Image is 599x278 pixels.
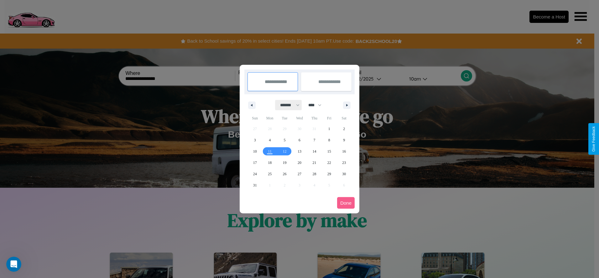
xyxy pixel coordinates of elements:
[268,168,272,180] span: 25
[337,197,355,209] button: Done
[277,168,292,180] button: 26
[253,157,257,168] span: 17
[277,113,292,123] span: Tue
[328,123,330,134] span: 1
[312,157,316,168] span: 21
[322,157,336,168] button: 22
[253,168,257,180] span: 24
[268,146,272,157] span: 11
[292,168,307,180] button: 27
[337,168,352,180] button: 30
[327,146,331,157] span: 15
[277,157,292,168] button: 19
[298,168,301,180] span: 27
[307,168,322,180] button: 28
[312,146,316,157] span: 14
[283,168,287,180] span: 26
[307,113,322,123] span: Thu
[591,126,596,152] div: Give Feedback
[247,168,262,180] button: 24
[337,113,352,123] span: Sat
[327,168,331,180] span: 29
[307,157,322,168] button: 21
[307,134,322,146] button: 7
[292,134,307,146] button: 6
[337,157,352,168] button: 23
[269,134,271,146] span: 4
[292,146,307,157] button: 13
[247,113,262,123] span: Sun
[277,146,292,157] button: 12
[247,146,262,157] button: 10
[322,168,336,180] button: 29
[262,113,277,123] span: Mon
[328,134,330,146] span: 8
[277,134,292,146] button: 5
[307,146,322,157] button: 14
[247,134,262,146] button: 3
[292,157,307,168] button: 20
[322,123,336,134] button: 1
[342,157,346,168] span: 23
[337,134,352,146] button: 9
[337,123,352,134] button: 2
[298,146,301,157] span: 13
[247,157,262,168] button: 17
[284,134,286,146] span: 5
[268,157,272,168] span: 18
[262,146,277,157] button: 11
[262,168,277,180] button: 25
[337,146,352,157] button: 16
[343,123,345,134] span: 2
[313,134,315,146] span: 7
[247,180,262,191] button: 31
[262,157,277,168] button: 18
[343,134,345,146] span: 9
[327,157,331,168] span: 22
[253,146,257,157] span: 10
[254,134,256,146] span: 3
[322,134,336,146] button: 8
[283,157,287,168] span: 19
[262,134,277,146] button: 4
[299,134,300,146] span: 6
[342,146,346,157] span: 16
[322,146,336,157] button: 15
[283,146,287,157] span: 12
[342,168,346,180] span: 30
[292,113,307,123] span: Wed
[322,113,336,123] span: Fri
[6,257,21,272] iframe: Intercom live chat
[253,180,257,191] span: 31
[298,157,301,168] span: 20
[312,168,316,180] span: 28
